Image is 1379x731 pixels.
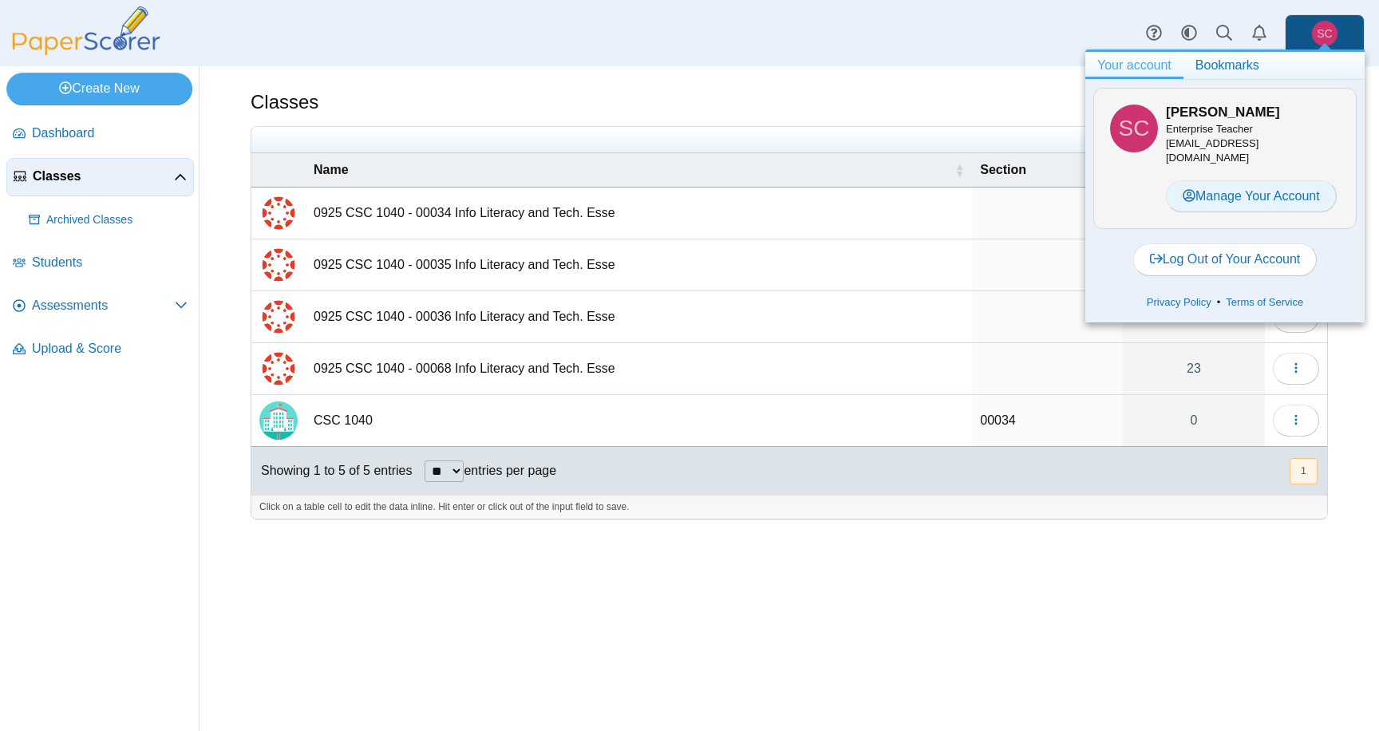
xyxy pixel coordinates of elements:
a: Students [6,244,194,283]
h3: [PERSON_NAME] [1166,103,1340,122]
a: 0 [1123,395,1265,446]
td: 00034 [972,395,1123,447]
span: Students [32,254,188,271]
span: Enterprise Teacher [1166,123,1253,135]
td: CSC 1040 [306,395,972,447]
a: Archived Classes [22,201,194,239]
div: [EMAIL_ADDRESS][DOMAIN_NAME] [1166,122,1340,166]
a: Classes [6,158,194,196]
a: Create New [6,73,192,105]
a: Privacy Policy [1141,294,1217,310]
img: External class connected through Canvas [259,246,298,284]
div: • [1093,290,1357,314]
a: Your account [1085,52,1183,79]
span: Shunnan Chen [1110,105,1158,152]
img: External class connected through Canvas [259,194,298,232]
img: External class connected through Canvas [259,350,298,388]
td: 0925 CSC 1040 - 00036 Info Literacy and Tech. Esse [306,291,972,343]
a: Log Out of Your Account [1133,243,1318,275]
a: Dashboard [6,115,194,153]
td: 0925 CSC 1040 - 00068 Info Literacy and Tech. Esse [306,343,972,395]
a: Terms of Service [1220,294,1309,310]
label: entries per page [464,464,556,477]
span: Upload & Score [32,340,188,358]
a: Bookmarks [1183,52,1271,79]
a: Alerts [1242,16,1277,51]
h1: Classes [251,89,318,116]
a: PaperScorer [6,44,166,57]
div: Click on a table cell to edit the data inline. Hit enter or click out of the input field to save. [251,495,1327,519]
span: Name [314,161,951,179]
img: Locally created class [259,401,298,440]
img: External class connected through Canvas [259,298,298,336]
a: Assessments [6,287,194,326]
a: 23 [1123,343,1265,394]
td: 0925 CSC 1040 - 00035 Info Literacy and Tech. Esse [306,239,972,291]
a: Shunnan Chen [1285,14,1365,53]
span: Shunnan Chen [1312,21,1338,46]
span: Name : Activate to sort [954,162,964,178]
button: 1 [1290,458,1318,484]
a: Manage Your Account [1166,180,1337,212]
a: Upload & Score [6,330,194,369]
img: PaperScorer [6,6,166,55]
td: 0925 CSC 1040 - 00034 Info Literacy and Tech. Esse [306,188,972,239]
span: Classes [33,168,174,185]
span: Section [980,161,1102,179]
span: Assessments [32,297,175,314]
span: Shunnan Chen [1119,117,1150,140]
div: Showing 1 to 5 of 5 entries [251,447,412,495]
span: Archived Classes [46,212,188,228]
span: Dashboard [32,124,188,142]
span: Shunnan Chen [1317,28,1332,39]
nav: pagination [1288,458,1318,484]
